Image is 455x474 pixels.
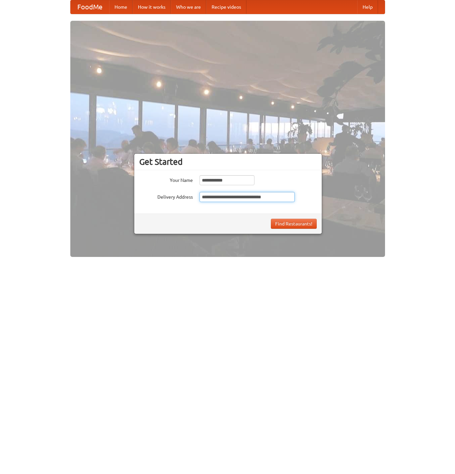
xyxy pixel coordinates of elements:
a: Who we are [171,0,206,14]
a: Help [357,0,378,14]
h3: Get Started [139,157,317,167]
a: How it works [133,0,171,14]
a: FoodMe [71,0,109,14]
a: Recipe videos [206,0,246,14]
label: Delivery Address [139,192,193,200]
label: Your Name [139,175,193,184]
button: Find Restaurants! [271,219,317,229]
a: Home [109,0,133,14]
